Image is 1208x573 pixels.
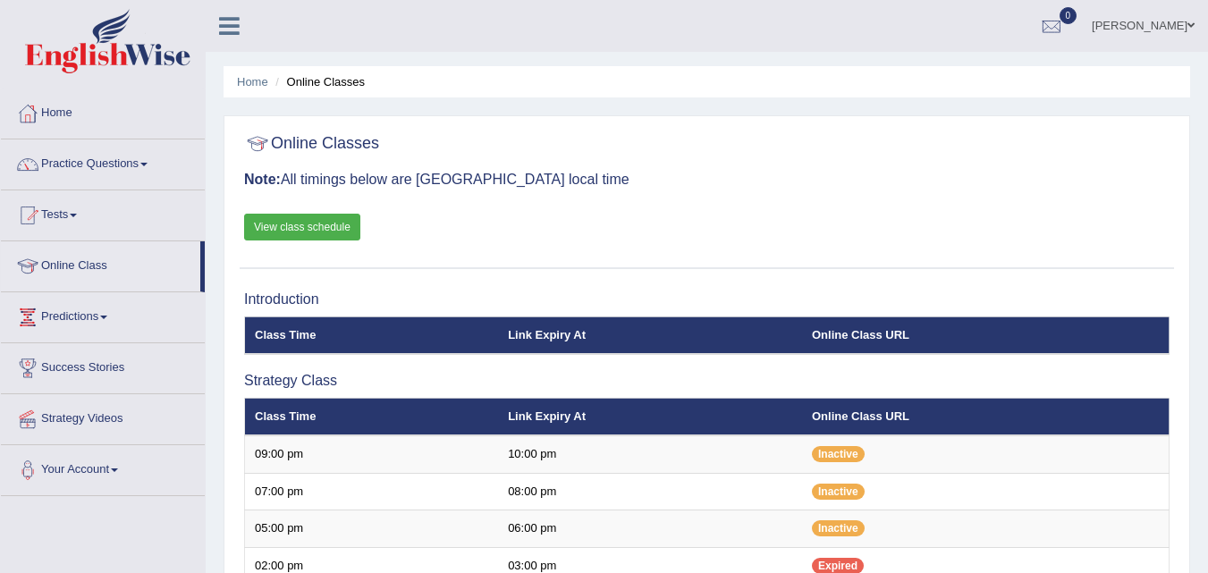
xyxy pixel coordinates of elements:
[244,373,1170,389] h3: Strategy Class
[244,172,281,187] b: Note:
[498,435,802,473] td: 10:00 pm
[812,446,865,462] span: Inactive
[245,316,499,354] th: Class Time
[245,473,499,510] td: 07:00 pm
[237,75,268,88] a: Home
[245,510,499,548] td: 05:00 pm
[1,190,205,235] a: Tests
[244,291,1170,308] h3: Introduction
[498,473,802,510] td: 08:00 pm
[1,241,200,286] a: Online Class
[1060,7,1077,24] span: 0
[244,214,360,240] a: View class schedule
[245,398,499,435] th: Class Time
[244,172,1170,188] h3: All timings below are [GEOGRAPHIC_DATA] local time
[1,88,205,133] a: Home
[1,394,205,439] a: Strategy Videos
[1,343,205,388] a: Success Stories
[498,510,802,548] td: 06:00 pm
[812,520,865,536] span: Inactive
[802,316,1170,354] th: Online Class URL
[271,73,365,90] li: Online Classes
[244,131,379,157] h2: Online Classes
[1,139,205,184] a: Practice Questions
[498,316,802,354] th: Link Expiry At
[498,398,802,435] th: Link Expiry At
[802,398,1170,435] th: Online Class URL
[245,435,499,473] td: 09:00 pm
[1,292,205,337] a: Predictions
[812,484,865,500] span: Inactive
[1,445,205,490] a: Your Account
